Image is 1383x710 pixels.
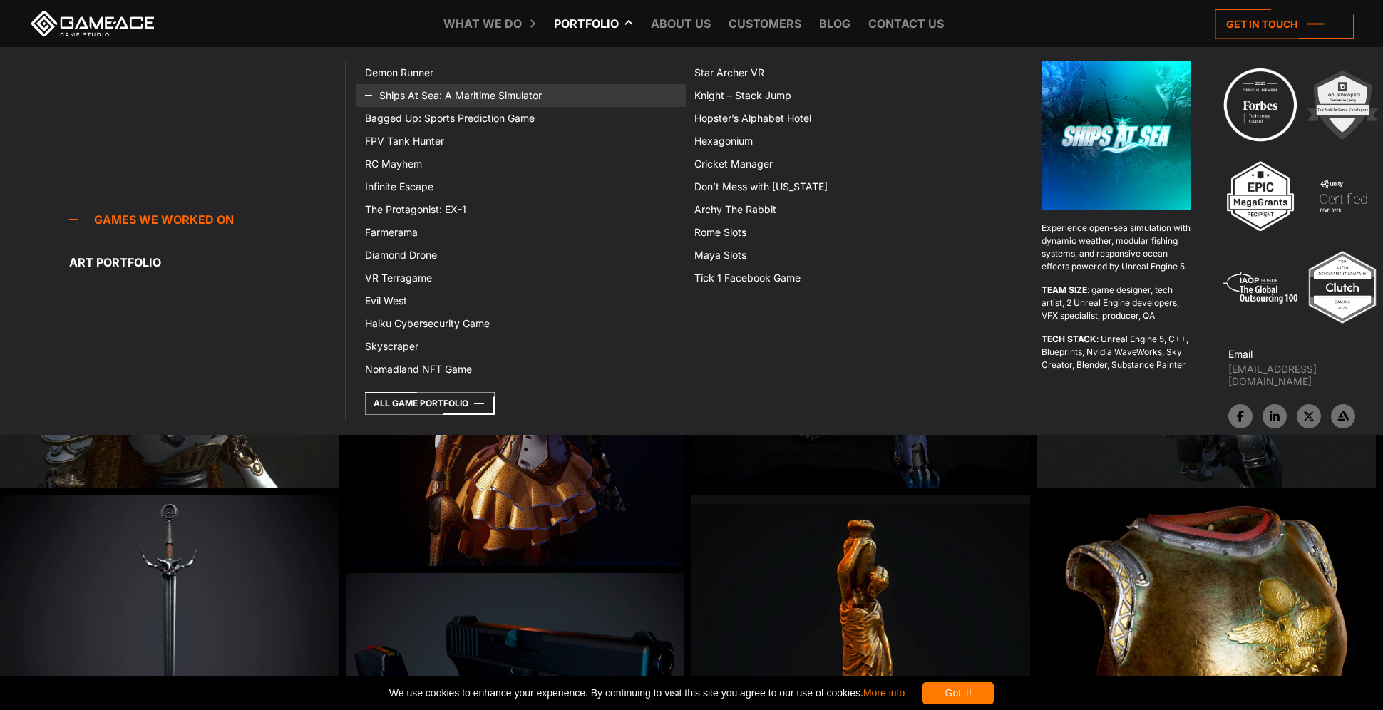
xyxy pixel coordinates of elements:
strong: TEAM SIZE [1042,284,1087,295]
img: 2 [1303,66,1382,144]
strong: Email [1228,348,1253,360]
div: Got it! [922,682,994,704]
a: Get in touch [1215,9,1354,39]
a: Maya Slots [686,244,1015,267]
a: Tick 1 Facebook Game [686,267,1015,289]
p: Experience open-sea simulation with dynamic weather, modular fishing systems, and responsive ocea... [1042,222,1191,273]
a: Don’t Mess with [US_STATE] [686,175,1015,198]
a: Haiku Cybersecurity Game [356,312,686,335]
a: Skyscraper [356,335,686,358]
a: All Game Portfolio [365,392,495,415]
img: Ships at sea menu logo [1042,61,1191,210]
a: Infinite Escape [356,175,686,198]
span: We use cookies to enhance your experience. By continuing to visit this site you agree to our use ... [389,682,905,704]
a: Nomadland NFT Game [356,358,686,381]
a: The Protagonist: EX-1 [356,198,686,221]
img: 3 [1221,157,1300,235]
a: Ships At Sea: A Maritime Simulator [356,84,686,107]
a: Diamond Drone [356,244,686,267]
a: Farmerama [356,221,686,244]
img: 4 [1304,157,1382,235]
img: 5 [1221,248,1300,326]
p: : game designer, tech artist, 2 Unreal Engine developers, VFX specialist, producer, QA [1042,284,1191,322]
img: Technology council badge program ace 2025 game ace [1221,66,1300,144]
a: VR Terragame [356,267,686,289]
a: Cricket Manager [686,153,1015,175]
p: : Unreal Engine 5, C++, Blueprints, Nvidia WaveWorks, Sky Creator, Blender, Substance Painter [1042,333,1191,371]
a: More info [863,687,905,699]
a: Rome Slots [686,221,1015,244]
a: Knight – Stack Jump [686,84,1015,107]
a: Hopster’s Alphabet Hotel [686,107,1015,130]
a: Star Archer VR [686,61,1015,84]
a: Evil West [356,289,686,312]
a: Hexagonium [686,130,1015,153]
a: Bagged Up: Sports Prediction Game [356,107,686,130]
a: Art portfolio [69,248,345,277]
a: Games we worked on [69,205,345,234]
a: Archy The Rabbit [686,198,1015,221]
a: Demon Runner [356,61,686,84]
img: Top ar vr development company gaming 2025 game ace [1303,248,1382,326]
a: FPV Tank Hunter [356,130,686,153]
strong: TECH STACK [1042,334,1096,344]
a: RC Mayhem [356,153,686,175]
a: [EMAIL_ADDRESS][DOMAIN_NAME] [1228,363,1383,387]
